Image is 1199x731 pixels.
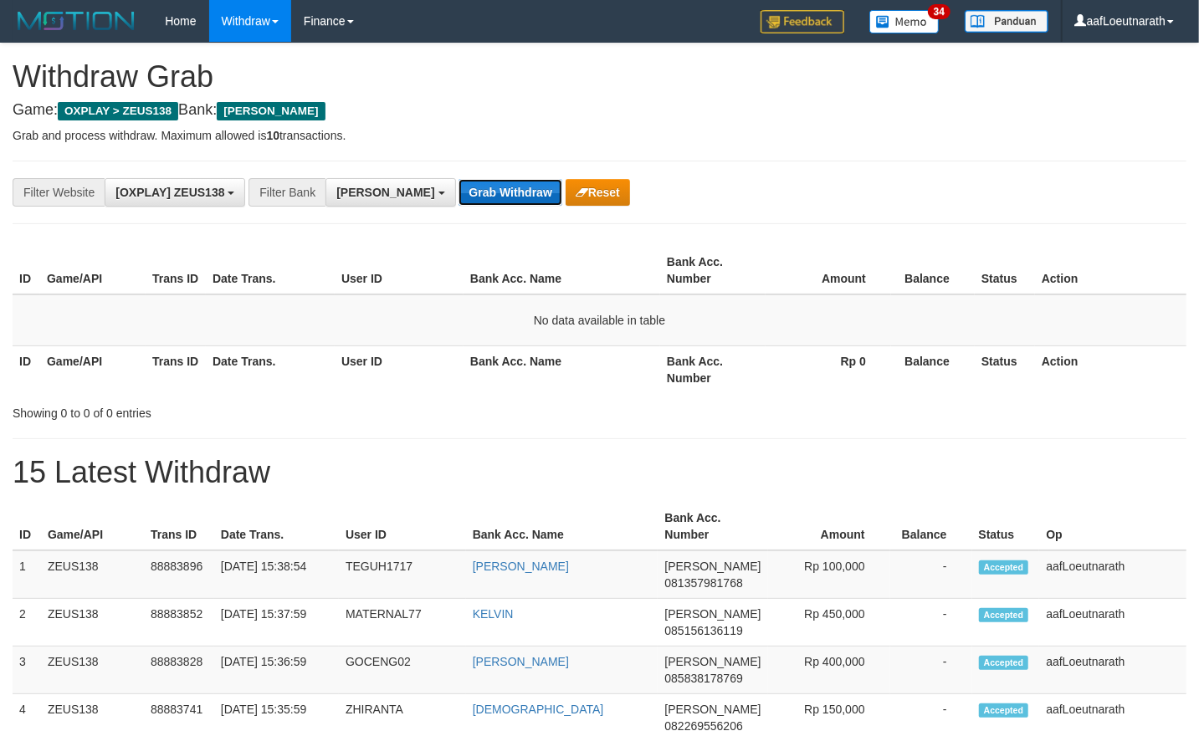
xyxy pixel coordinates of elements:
[664,655,761,668] span: [PERSON_NAME]
[979,703,1029,718] span: Accepted
[13,178,105,207] div: Filter Website
[1035,247,1186,294] th: Action
[40,345,146,393] th: Game/API
[206,345,335,393] th: Date Trans.
[144,599,214,647] td: 88883852
[972,503,1040,550] th: Status
[1039,503,1186,550] th: Op
[891,247,975,294] th: Balance
[768,503,890,550] th: Amount
[466,503,658,550] th: Bank Acc. Name
[206,247,335,294] th: Date Trans.
[266,129,279,142] strong: 10
[928,4,950,19] span: 34
[146,247,206,294] th: Trans ID
[975,247,1035,294] th: Status
[459,179,561,206] button: Grab Withdraw
[335,247,464,294] th: User ID
[890,550,972,599] td: -
[144,647,214,694] td: 88883828
[58,102,178,120] span: OXPLAY > ZEUS138
[13,647,41,694] td: 3
[660,345,766,393] th: Bank Acc. Number
[13,550,41,599] td: 1
[146,345,206,393] th: Trans ID
[979,560,1029,575] span: Accepted
[336,186,434,199] span: [PERSON_NAME]
[115,186,224,199] span: [OXPLAY] ZEUS138
[975,345,1035,393] th: Status
[339,503,466,550] th: User ID
[473,703,604,716] a: [DEMOGRAPHIC_DATA]
[761,10,844,33] img: Feedback.jpg
[105,178,245,207] button: [OXPLAY] ZEUS138
[768,647,890,694] td: Rp 400,000
[664,607,761,621] span: [PERSON_NAME]
[13,503,41,550] th: ID
[768,550,890,599] td: Rp 100,000
[325,178,455,207] button: [PERSON_NAME]
[339,647,466,694] td: GOCENG02
[658,503,767,550] th: Bank Acc. Number
[13,60,1186,94] h1: Withdraw Grab
[965,10,1048,33] img: panduan.png
[41,550,144,599] td: ZEUS138
[41,599,144,647] td: ZEUS138
[464,345,660,393] th: Bank Acc. Name
[144,550,214,599] td: 88883896
[891,345,975,393] th: Balance
[13,599,41,647] td: 2
[979,656,1029,670] span: Accepted
[144,503,214,550] th: Trans ID
[890,599,972,647] td: -
[339,599,466,647] td: MATERNAL77
[766,247,891,294] th: Amount
[13,247,40,294] th: ID
[214,599,339,647] td: [DATE] 15:37:59
[339,550,466,599] td: TEGUH1717
[890,503,972,550] th: Balance
[13,294,1186,346] td: No data available in table
[335,345,464,393] th: User ID
[979,608,1029,622] span: Accepted
[41,647,144,694] td: ZEUS138
[566,179,630,206] button: Reset
[214,503,339,550] th: Date Trans.
[890,647,972,694] td: -
[664,624,742,637] span: Copy 085156136119 to clipboard
[13,456,1186,489] h1: 15 Latest Withdraw
[217,102,325,120] span: [PERSON_NAME]
[13,345,40,393] th: ID
[473,607,514,621] a: KELVIN
[768,599,890,647] td: Rp 450,000
[249,178,325,207] div: Filter Bank
[473,655,569,668] a: [PERSON_NAME]
[13,102,1186,119] h4: Game: Bank:
[664,560,761,573] span: [PERSON_NAME]
[766,345,891,393] th: Rp 0
[214,550,339,599] td: [DATE] 15:38:54
[13,398,487,422] div: Showing 0 to 0 of 0 entries
[464,247,660,294] th: Bank Acc. Name
[40,247,146,294] th: Game/API
[214,647,339,694] td: [DATE] 15:36:59
[664,703,761,716] span: [PERSON_NAME]
[664,576,742,590] span: Copy 081357981768 to clipboard
[473,560,569,573] a: [PERSON_NAME]
[13,8,140,33] img: MOTION_logo.png
[664,672,742,685] span: Copy 085838178769 to clipboard
[1039,599,1186,647] td: aafLoeutnarath
[13,127,1186,144] p: Grab and process withdraw. Maximum allowed is transactions.
[869,10,940,33] img: Button%20Memo.svg
[1039,550,1186,599] td: aafLoeutnarath
[1035,345,1186,393] th: Action
[660,247,766,294] th: Bank Acc. Number
[41,503,144,550] th: Game/API
[1039,647,1186,694] td: aafLoeutnarath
